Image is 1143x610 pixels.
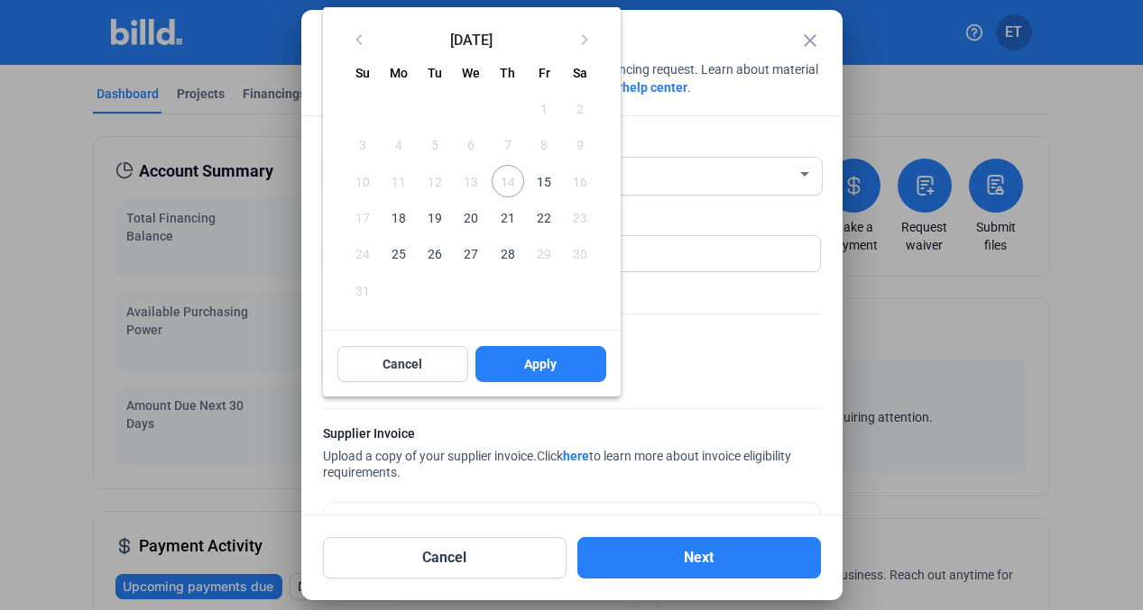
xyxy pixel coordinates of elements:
button: August 4, 2025 [381,126,417,162]
span: 11 [383,165,415,197]
span: 20 [455,201,487,233]
button: Apply [475,346,606,382]
span: 3 [346,128,379,160]
span: 27 [455,237,487,269]
button: August 18, 2025 [381,199,417,235]
button: August 30, 2025 [562,235,598,271]
button: Cancel [337,346,468,382]
button: August 16, 2025 [562,163,598,199]
span: 7 [492,128,524,160]
span: Su [355,66,370,80]
span: Fr [539,66,550,80]
button: August 6, 2025 [453,126,489,162]
button: August 3, 2025 [345,126,381,162]
span: 6 [455,128,487,160]
button: August 24, 2025 [345,235,381,271]
button: August 10, 2025 [345,163,381,199]
button: August 1, 2025 [526,90,562,126]
button: August 17, 2025 [345,199,381,235]
span: 15 [528,165,560,197]
button: August 15, 2025 [526,163,562,199]
span: 21 [492,201,524,233]
span: 10 [346,165,379,197]
span: 22 [528,201,560,233]
span: 8 [528,128,560,160]
button: August 13, 2025 [453,163,489,199]
span: Mo [390,66,408,80]
button: August 29, 2025 [526,235,562,271]
button: August 26, 2025 [417,235,453,271]
span: We [462,66,480,80]
span: 2 [564,92,596,124]
span: 29 [528,237,560,269]
span: 17 [346,201,379,233]
button: August 21, 2025 [490,199,526,235]
span: Tu [428,66,442,80]
span: 26 [419,237,451,269]
span: 19 [419,201,451,233]
span: 1 [528,92,560,124]
span: 12 [419,165,451,197]
span: 25 [383,237,415,269]
span: Sa [573,66,587,80]
span: 24 [346,237,379,269]
span: 23 [564,201,596,233]
span: Apply [524,355,557,373]
button: August 28, 2025 [490,235,526,271]
button: August 9, 2025 [562,126,598,162]
span: 30 [564,237,596,269]
span: 18 [383,201,415,233]
span: 9 [564,128,596,160]
button: August 27, 2025 [453,235,489,271]
mat-icon: keyboard_arrow_left [348,29,370,50]
span: [DATE] [377,32,567,46]
button: August 11, 2025 [381,163,417,199]
button: August 25, 2025 [381,235,417,271]
span: 5 [419,128,451,160]
button: August 5, 2025 [417,126,453,162]
button: August 19, 2025 [417,199,453,235]
td: AUG [345,90,526,126]
span: 31 [346,273,379,305]
button: August 20, 2025 [453,199,489,235]
button: August 8, 2025 [526,126,562,162]
button: August 31, 2025 [345,271,381,307]
button: August 2, 2025 [562,90,598,126]
span: 4 [383,128,415,160]
button: August 7, 2025 [490,126,526,162]
span: 13 [455,165,487,197]
span: 16 [564,165,596,197]
button: August 22, 2025 [526,199,562,235]
button: August 12, 2025 [417,163,453,199]
span: 28 [492,237,524,269]
span: Cancel [383,355,422,373]
span: 14 [492,165,524,197]
button: August 14, 2025 [490,163,526,199]
button: August 23, 2025 [562,199,598,235]
span: Th [500,66,515,80]
mat-icon: keyboard_arrow_right [574,29,595,50]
